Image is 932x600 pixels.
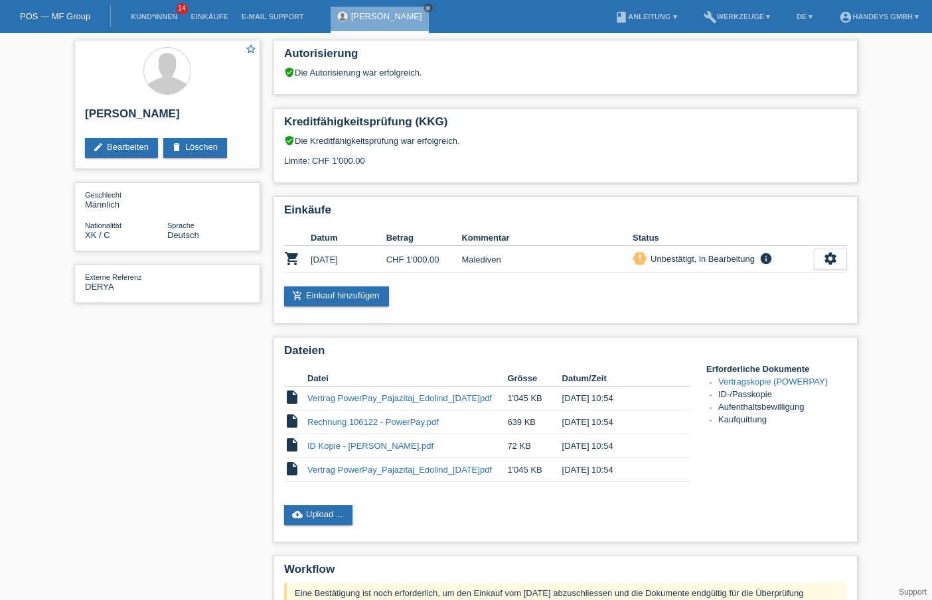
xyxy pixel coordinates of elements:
i: verified_user [284,67,295,78]
span: Kosovo / C / 03.07.1996 [85,230,110,240]
span: 14 [176,3,188,15]
h2: Einkäufe [284,204,847,223]
a: deleteLöschen [163,138,227,158]
th: Datum/Zeit [562,371,671,387]
h4: Erforderliche Dokumente [706,364,847,374]
a: Vertrag PowerPay_Pajazitaj_Edolind_[DATE]pdf [307,465,492,475]
td: [DATE] 10:54 [562,458,671,482]
i: cloud_upload [292,509,303,520]
li: ID-/Passkopie [718,389,847,402]
i: build [704,11,717,24]
a: account_circleHandeys GmbH ▾ [832,13,925,21]
i: edit [93,142,104,152]
th: Betrag [386,230,462,246]
span: Sprache [167,221,194,229]
td: 1'045 KB [507,458,562,482]
i: delete [171,142,182,152]
td: [DATE] 10:54 [562,434,671,458]
i: insert_drive_file [284,437,300,453]
span: Deutsch [167,230,199,240]
th: Datei [307,371,507,387]
i: close [425,5,431,11]
a: [PERSON_NAME] [351,11,422,21]
h2: Kreditfähigkeitsprüfung (KKG) [284,115,847,135]
div: Unbestätigt, in Bearbeitung [647,252,755,266]
i: star_border [245,43,257,55]
i: insert_drive_file [284,461,300,477]
a: Vertragskopie (POWERPAY) [718,377,828,387]
i: settings [823,251,838,266]
i: book [615,11,628,24]
li: Aufenthaltsbewilligung [718,402,847,414]
i: info [758,252,774,265]
i: verified_user [284,135,295,146]
a: add_shopping_cartEinkauf hinzufügen [284,286,389,306]
i: insert_drive_file [284,389,300,405]
a: Rechnung 106122 - PowerPay.pdf [307,417,439,427]
a: Support [899,587,927,597]
a: bookAnleitung ▾ [608,13,683,21]
a: buildWerkzeuge ▾ [697,13,777,21]
a: DE ▾ [790,13,819,21]
div: DERYA [85,272,167,292]
i: POSP00027951 [284,251,300,267]
div: Die Kreditfähigkeitsprüfung war erfolgreich. Limite: CHF 1'000.00 [284,135,847,176]
li: Kaufquittung [718,414,847,427]
a: editBearbeiten [85,138,158,158]
a: Einkäufe [184,13,234,21]
div: Männlich [85,190,167,210]
td: 1'045 KB [507,387,562,410]
th: Grösse [507,371,562,387]
th: Kommentar [461,230,633,246]
i: account_circle [839,11,852,24]
a: star_border [245,43,257,57]
div: Die Autorisierung war erfolgreich. [284,67,847,78]
th: Datum [311,230,386,246]
td: 639 KB [507,410,562,434]
h2: Dateien [284,344,847,364]
span: Externe Referenz [85,273,142,281]
a: Vertrag PowerPay_Pajazitaj_Edolind_[DATE]pdf [307,393,492,403]
a: close [424,3,433,13]
td: 72 KB [507,434,562,458]
a: POS — MF Group [20,11,90,21]
i: insert_drive_file [284,413,300,429]
span: Nationalität [85,221,121,229]
td: [DATE] 10:54 [562,410,671,434]
h2: [PERSON_NAME] [85,107,250,127]
td: [DATE] [311,246,386,273]
td: [DATE] 10:54 [562,387,671,410]
a: E-Mail Support [235,13,311,21]
h2: Workflow [284,563,847,583]
a: Kund*innen [124,13,184,21]
a: ID Kopie - [PERSON_NAME].pdf [307,441,433,451]
a: cloud_uploadUpload ... [284,505,352,525]
i: add_shopping_cart [292,290,303,301]
td: Malediven [461,246,633,273]
h2: Autorisierung [284,47,847,67]
span: Geschlecht [85,191,121,199]
td: CHF 1'000.00 [386,246,462,273]
th: Status [633,230,814,246]
i: priority_high [635,253,645,263]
